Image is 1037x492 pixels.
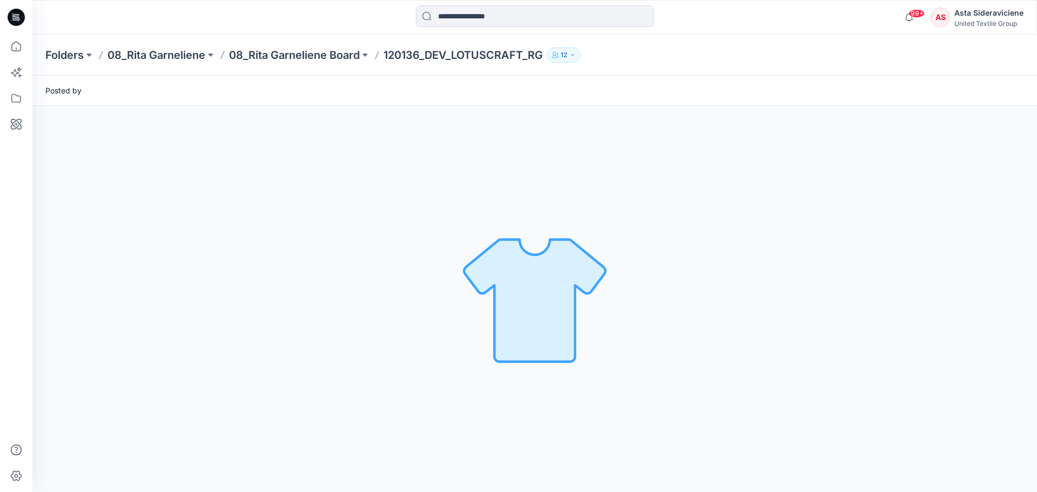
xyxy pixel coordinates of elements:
[954,19,1023,28] div: United Textile Group
[931,8,950,27] div: AS
[229,48,360,63] a: 08_Rita Garneliene Board
[45,85,82,96] span: Posted by
[954,6,1023,19] div: Asta Sideraviciene
[107,48,205,63] a: 08_Rita Garneliene
[561,49,567,61] p: 12
[383,48,543,63] p: 120136_DEV_LOTUSCRAFT_RG
[459,224,610,375] img: No Outline
[908,9,925,18] span: 99+
[547,48,581,63] button: 12
[45,48,84,63] a: Folders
